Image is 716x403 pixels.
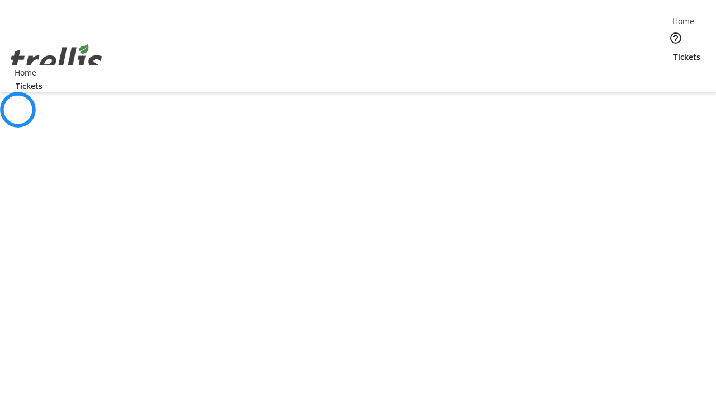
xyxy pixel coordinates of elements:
a: Tickets [7,80,51,92]
a: Home [7,67,43,78]
a: Tickets [665,51,709,63]
button: Help [665,27,687,49]
span: Tickets [673,51,700,63]
span: Home [15,67,36,78]
a: Home [665,15,701,27]
img: Orient E2E Organization qZZYhsQYOi's Logo [7,32,106,88]
span: Tickets [16,80,43,92]
span: Home [672,15,694,27]
button: Cart [665,63,687,85]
